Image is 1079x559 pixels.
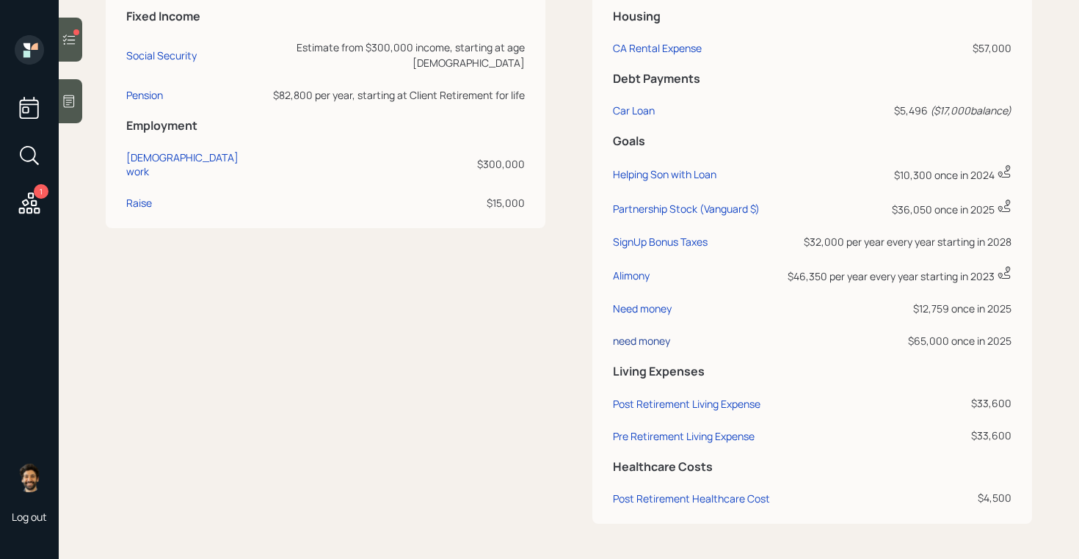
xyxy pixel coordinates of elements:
div: Social Security [126,48,197,62]
div: Alimony [613,268,650,282]
div: $4,500 [781,490,1011,505]
h5: Fixed Income [126,10,525,23]
div: Helping Son with Loan [613,167,716,181]
div: Car Loan [613,103,655,117]
div: Log out [12,510,47,524]
h5: Debt Payments [613,72,1011,86]
div: $65,000 once in 2025 [781,333,1011,348]
h5: Goals [613,134,1011,148]
img: eric-schwartz-headshot.png [15,463,44,492]
div: Pre Retirement Living Expense [613,429,755,443]
div: $57,000 [781,40,1011,56]
div: $33,600 [781,395,1011,411]
div: $12,759 once in 2025 [781,301,1011,316]
div: Pension [126,88,163,102]
div: $82,800 per year, starting at Client Retirement for life [261,87,525,103]
div: $32,000 per year every year starting in 2028 [781,234,1011,249]
i: ( $17,000 balance) [930,103,1011,117]
div: Raise [126,196,152,210]
h5: Living Expenses [613,365,1011,379]
div: Partnership Stock (Vanguard $) [613,202,760,216]
div: $300,000 [261,156,525,172]
div: $15,000 [261,195,525,211]
div: Estimate from $300,000 income, starting at age [DEMOGRAPHIC_DATA] [261,40,525,70]
div: $36,050 once in 2025 [781,199,1011,217]
div: $10,300 once in 2024 [781,164,1011,183]
div: $5,496 [781,103,1011,118]
div: SignUp Bonus Taxes [613,235,708,249]
div: Need money [613,302,672,315]
div: [DEMOGRAPHIC_DATA] work [126,150,255,178]
div: Post Retirement Living Expense [613,397,760,411]
h5: Housing [613,10,1011,23]
div: CA Rental Expense [613,41,702,55]
h5: Employment [126,119,525,133]
div: $46,350 per year every year starting in 2023 [781,266,1011,284]
div: need money [613,334,670,348]
div: 1 [34,184,48,199]
div: Post Retirement Healthcare Cost [613,492,770,505]
h5: Healthcare Costs [613,460,1011,474]
div: $33,600 [781,428,1011,443]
